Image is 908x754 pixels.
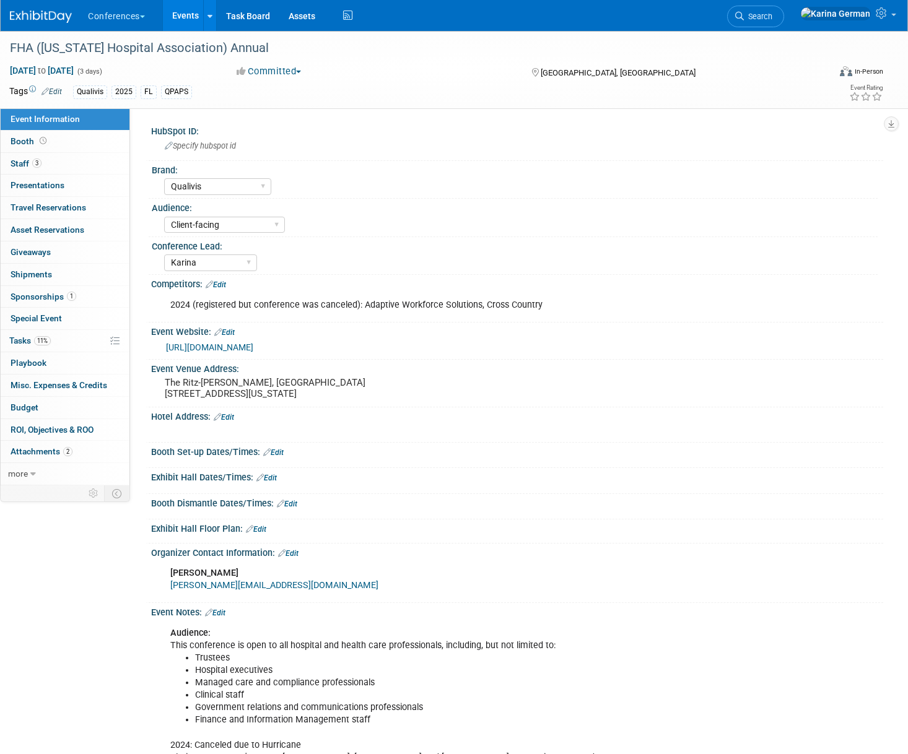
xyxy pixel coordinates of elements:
[1,441,129,462] a: Attachments2
[170,568,238,578] b: [PERSON_NAME]
[63,447,72,456] span: 2
[151,603,883,619] div: Event Notes:
[151,544,883,560] div: Organizer Contact Information:
[1,308,129,329] a: Special Event
[162,293,743,318] div: 2024 (registered but conference was canceled): Adaptive Workforce Solutions, Cross Country
[151,494,883,510] div: Booth Dismantle Dates/Times:
[151,360,883,375] div: Event Venue Address:
[151,468,883,484] div: Exhibit Hall Dates/Times:
[11,292,76,301] span: Sponsorships
[151,407,883,423] div: Hotel Address:
[11,358,46,368] span: Playbook
[34,336,51,345] span: 11%
[1,419,129,441] a: ROI, Objectives & ROO
[1,241,129,263] a: Giveaways
[151,275,883,291] div: Competitors:
[151,443,883,459] div: Booth Set-up Dates/Times:
[11,180,64,190] span: Presentations
[11,402,38,412] span: Budget
[170,580,378,591] a: [PERSON_NAME][EMAIL_ADDRESS][DOMAIN_NAME]
[195,652,735,664] li: Trustees
[256,474,277,482] a: Edit
[11,380,107,390] span: Misc. Expenses & Credits
[11,202,86,212] span: Travel Reservations
[11,158,41,168] span: Staff
[744,12,772,21] span: Search
[1,352,129,374] a: Playbook
[1,463,129,485] a: more
[37,136,49,145] span: Booth not reserved yet
[1,108,129,130] a: Event Information
[152,237,878,253] div: Conference Lead:
[36,66,48,76] span: to
[165,141,236,150] span: Specify hubspot id
[67,292,76,301] span: 1
[727,6,784,27] a: Search
[152,161,878,176] div: Brand:
[1,375,129,396] a: Misc. Expenses & Credits
[849,85,883,91] div: Event Rating
[166,342,253,352] a: [URL][DOMAIN_NAME]
[11,425,94,435] span: ROI, Objectives & ROO
[151,519,883,535] div: Exhibit Hall Floor Plan:
[800,7,871,20] img: Karina German
[76,67,102,76] span: (3 days)
[195,689,735,701] li: Clinical staff
[165,377,443,399] pre: The Ritz-[PERSON_NAME], [GEOGRAPHIC_DATA] [STREET_ADDRESS][US_STATE]
[11,269,52,279] span: Shipments
[11,247,51,257] span: Giveaways
[278,549,299,558] a: Edit
[1,197,129,219] a: Travel Reservations
[541,68,696,77] span: [GEOGRAPHIC_DATA], [GEOGRAPHIC_DATA]
[10,11,72,23] img: ExhibitDay
[214,328,235,337] a: Edit
[41,87,62,96] a: Edit
[105,485,130,501] td: Toggle Event Tabs
[195,664,735,677] li: Hospital executives
[11,225,84,235] span: Asset Reservations
[205,609,225,617] a: Edit
[1,264,129,285] a: Shipments
[1,397,129,418] a: Budget
[214,413,234,422] a: Edit
[1,286,129,308] a: Sponsorships1
[11,114,80,124] span: Event Information
[206,280,226,289] a: Edit
[151,323,883,339] div: Event Website:
[9,65,74,76] span: [DATE] [DATE]
[195,714,735,726] li: Finance and Information Management staff
[1,175,129,196] a: Presentations
[11,446,72,456] span: Attachments
[73,85,107,98] div: Qualivis
[246,525,266,534] a: Edit
[1,219,129,241] a: Asset Reservations
[9,85,62,99] td: Tags
[263,448,284,457] a: Edit
[6,37,809,59] div: FHA ([US_STATE] Hospital Association) Annual
[11,136,49,146] span: Booth
[195,701,735,714] li: Government relations and communications professionals
[1,330,129,352] a: Tasks11%
[854,67,883,76] div: In-Person
[11,313,62,323] span: Special Event
[83,485,105,501] td: Personalize Event Tab Strip
[152,199,878,214] div: Audience:
[195,677,735,689] li: Managed care and compliance professionals
[170,628,211,638] b: Audience:
[753,64,883,83] div: Event Format
[151,122,883,137] div: HubSpot ID:
[840,66,852,76] img: Format-Inperson.png
[1,153,129,175] a: Staff3
[9,336,51,345] span: Tasks
[8,469,28,479] span: more
[277,500,297,508] a: Edit
[111,85,136,98] div: 2025
[161,85,192,98] div: QPAPS
[232,65,306,78] button: Committed
[1,131,129,152] a: Booth
[141,85,157,98] div: FL
[32,158,41,168] span: 3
